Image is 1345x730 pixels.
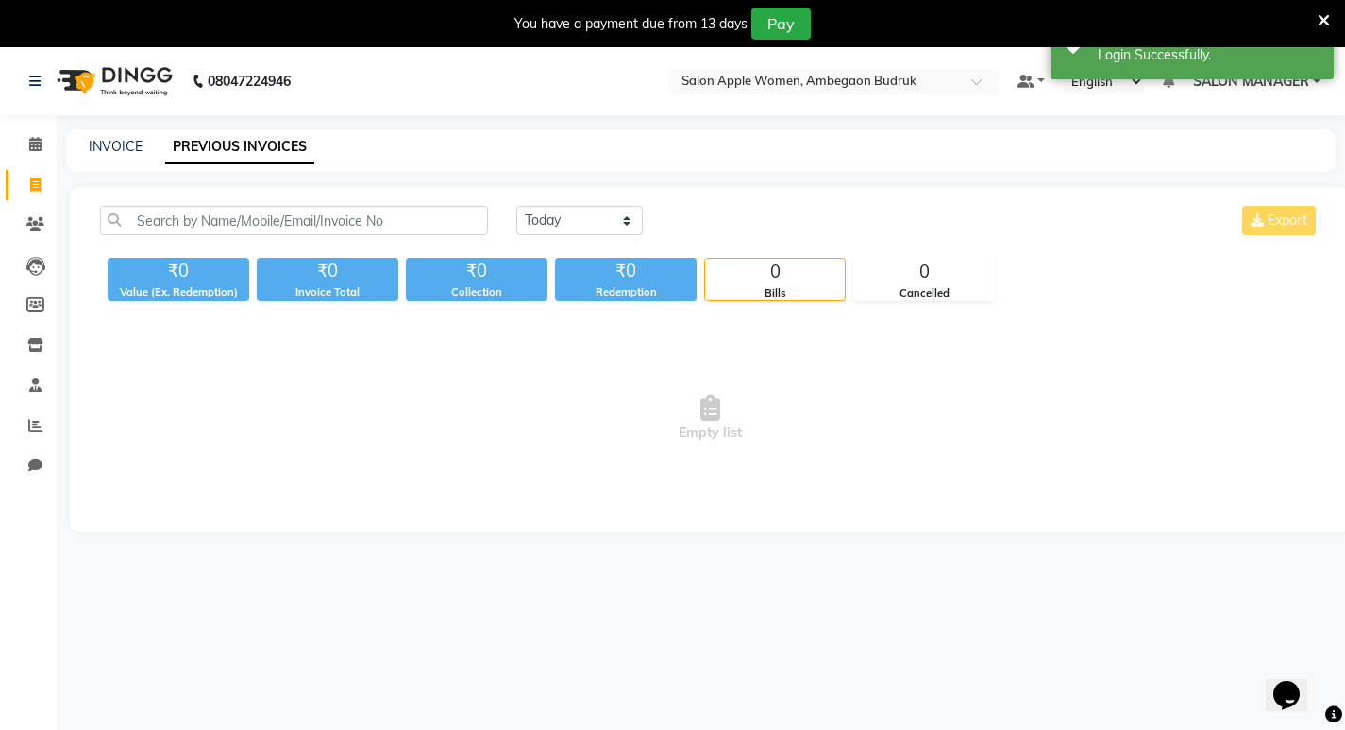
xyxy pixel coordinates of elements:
div: Collection [406,284,547,300]
span: SALON MANAGER [1193,72,1309,92]
img: logo [48,55,177,108]
span: Empty list [100,324,1320,513]
b: 08047224946 [208,55,291,108]
div: Bills [705,285,845,301]
div: You have a payment due from 13 days [514,14,748,34]
div: Value (Ex. Redemption) [108,284,249,300]
a: PREVIOUS INVOICES [165,130,314,164]
div: Cancelled [854,285,994,301]
iframe: chat widget [1266,654,1326,711]
input: Search by Name/Mobile/Email/Invoice No [100,206,488,235]
div: Invoice Total [257,284,398,300]
div: ₹0 [257,258,398,284]
div: ₹0 [406,258,547,284]
div: ₹0 [555,258,697,284]
div: 0 [705,259,845,285]
a: INVOICE [89,138,143,155]
div: Redemption [555,284,697,300]
div: Login Successfully. [1098,45,1320,65]
div: ₹0 [108,258,249,284]
div: 0 [854,259,994,285]
button: Pay [751,8,811,40]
